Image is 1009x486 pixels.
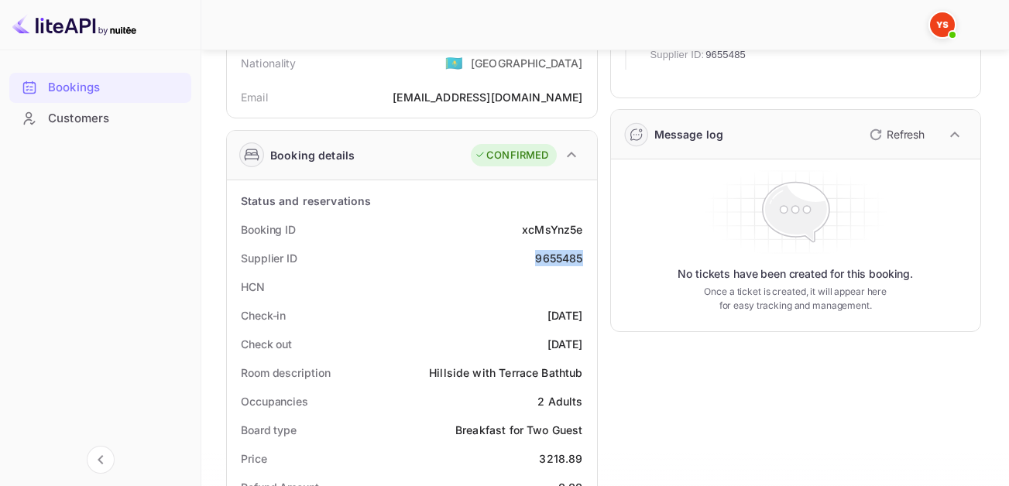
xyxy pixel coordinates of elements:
[537,393,582,409] div: 2 Adults
[241,336,292,352] div: Check out
[270,147,355,163] div: Booking details
[48,110,184,128] div: Customers
[455,422,582,438] div: Breakfast for Two Guest
[241,422,297,438] div: Board type
[860,122,931,147] button: Refresh
[547,336,583,352] div: [DATE]
[697,285,894,313] p: Once a ticket is created, it will appear here for easy tracking and management.
[522,221,582,238] div: xcMsYnz5e
[9,104,191,132] a: Customers
[429,364,582,381] div: Hillside with Terrace Bathtub
[930,12,955,37] img: Yandex Support
[12,12,136,37] img: LiteAPI logo
[241,55,297,71] div: Nationality
[539,450,582,467] div: 3218.89
[654,126,724,142] div: Message log
[241,364,330,381] div: Room description
[678,266,913,282] p: No tickets have been created for this booking.
[471,55,583,71] div: [GEOGRAPHIC_DATA]
[650,47,705,63] span: Supplier ID:
[475,148,548,163] div: CONFIRMED
[241,250,297,266] div: Supplier ID
[393,89,582,105] div: [EMAIL_ADDRESS][DOMAIN_NAME]
[9,104,191,134] div: Customers
[241,279,265,295] div: HCN
[9,73,191,103] div: Bookings
[241,307,286,323] div: Check-in
[445,49,463,77] span: United States
[535,250,582,266] div: 9655485
[48,79,184,97] div: Bookings
[241,193,371,209] div: Status and reservations
[887,126,925,142] p: Refresh
[87,446,115,474] button: Collapse navigation
[241,89,268,105] div: Email
[547,307,583,323] div: [DATE]
[705,47,746,63] span: 9655485
[241,393,308,409] div: Occupancies
[241,221,296,238] div: Booking ID
[9,73,191,101] a: Bookings
[241,450,267,467] div: Price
